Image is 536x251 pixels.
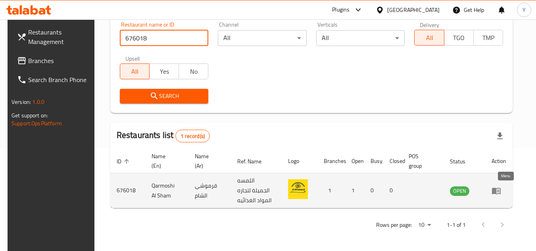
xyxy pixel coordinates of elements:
input: Search for restaurant name or ID.. [120,30,209,46]
td: اللمسه الجميلة لتجاره المواد الغذائيه [231,173,282,208]
img: Qarmoshi Al Sham [288,179,308,199]
span: All [123,66,146,77]
th: Action [485,149,513,173]
span: TGO [448,32,471,44]
th: Closed [383,149,402,173]
a: Support.OpsPlatform [12,118,62,128]
div: Total records count [175,130,210,142]
a: Branches [11,51,97,70]
td: Qarmoshi Al Sham [145,173,189,208]
p: Rows per page: [376,220,412,230]
a: Search Branch Phone [11,70,97,89]
span: Yes [153,66,176,77]
td: 0 [364,173,383,208]
td: قرموشي الشام [188,173,231,208]
button: Search [120,89,209,103]
button: All [120,63,150,79]
span: POS group [409,151,434,171]
button: No [179,63,208,79]
div: Rows per page: [415,219,434,231]
span: Version: [12,97,31,107]
div: Export file [490,126,509,146]
span: ID [117,157,132,166]
span: 1.0.0 [32,97,44,107]
span: Name (En) [152,151,179,171]
span: Search Branch Phone [28,75,91,84]
span: All [418,32,441,44]
td: 676018 [110,173,145,208]
th: Open [345,149,364,173]
span: Branches [28,56,91,65]
button: TGO [444,30,474,46]
span: No [182,66,205,77]
td: 1 [345,173,364,208]
span: Ref. Name [237,157,272,166]
th: Branches [317,149,345,173]
h2: Restaurants list [117,129,210,142]
table: enhanced table [110,149,513,208]
span: Restaurants Management [28,27,91,46]
div: Plugins [332,5,350,15]
button: Yes [149,63,179,79]
td: 0 [383,173,402,208]
div: All [316,30,405,46]
label: Upsell [125,56,140,61]
div: [GEOGRAPHIC_DATA] [387,6,440,14]
a: Restaurants Management [11,23,97,51]
button: TMP [473,30,503,46]
span: OPEN [450,186,469,195]
span: Search [126,91,202,101]
span: Status [450,157,476,166]
td: 1 [317,173,345,208]
p: 1-1 of 1 [447,220,466,230]
span: Name (Ar) [195,151,221,171]
span: Y [523,6,526,14]
span: 1 record(s) [176,132,209,140]
th: Logo [282,149,317,173]
span: Get support on: [12,110,48,121]
span: TMP [477,32,500,44]
label: Delivery [420,22,440,27]
th: Busy [364,149,383,173]
button: All [414,30,444,46]
div: All [218,30,307,46]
